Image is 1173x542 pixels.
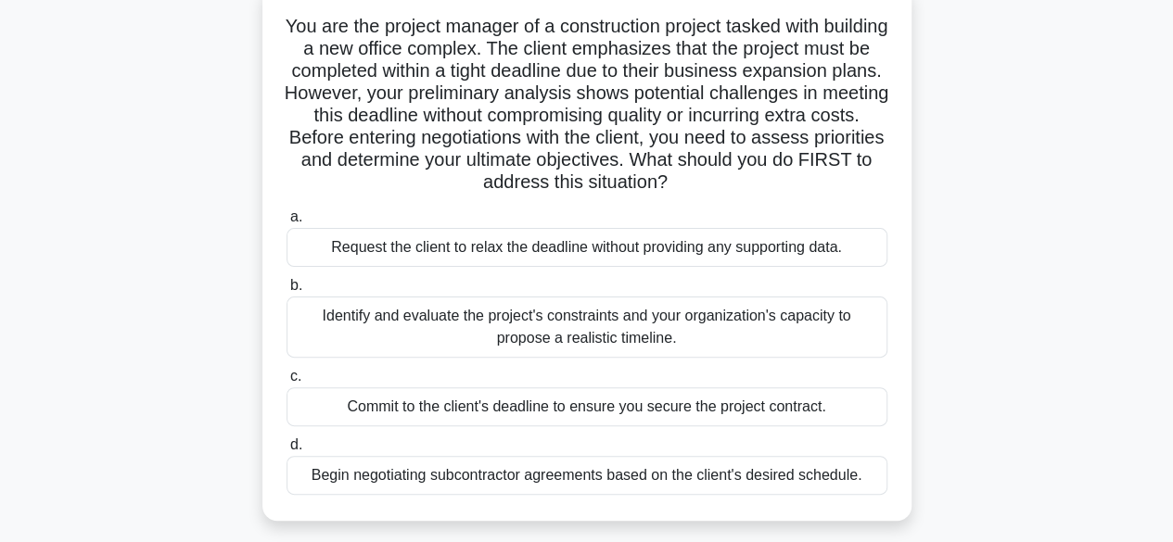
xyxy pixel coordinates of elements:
[290,208,302,224] span: a.
[287,456,887,495] div: Begin negotiating subcontractor agreements based on the client's desired schedule.
[290,277,302,293] span: b.
[290,436,302,452] span: d.
[285,15,889,195] h5: You are the project manager of a construction project tasked with building a new office complex. ...
[287,296,887,358] div: Identify and evaluate the project's constraints and your organization's capacity to propose a rea...
[287,387,887,426] div: Commit to the client's deadline to ensure you secure the project contract.
[287,228,887,267] div: Request the client to relax the deadline without providing any supporting data.
[290,368,301,384] span: c.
